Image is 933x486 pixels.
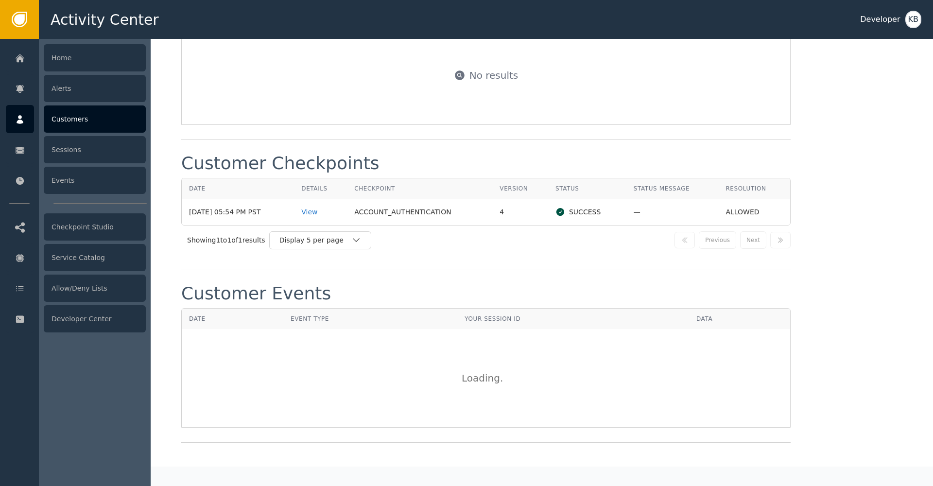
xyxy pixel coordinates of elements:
[44,167,146,194] div: Events
[6,305,146,333] a: Developer Center
[555,184,619,193] div: Status
[696,314,783,323] div: Data
[6,243,146,272] a: Service Catalog
[6,44,146,72] a: Home
[492,199,548,225] td: 4
[181,155,380,172] div: Customer Checkpoints
[189,184,287,193] div: Date
[462,371,510,385] div: Loading .
[269,231,371,249] button: Display 5 per page
[6,274,146,302] a: Allow/Deny Lists
[354,184,485,193] div: Checkpoint
[555,207,619,217] div: SUCCESS
[44,305,146,332] div: Developer Center
[726,184,783,193] div: Resolution
[189,314,276,323] div: Date
[6,213,146,241] a: Checkpoint Studio
[500,184,541,193] div: Version
[187,235,265,245] div: Showing 1 to 1 of 1 results
[44,105,146,133] div: Customers
[6,136,146,164] a: Sessions
[291,314,450,323] div: Event Type
[718,199,790,225] td: ALLOWED
[301,207,340,217] div: View
[44,244,146,271] div: Service Catalog
[469,68,518,83] div: No results
[181,285,331,302] div: Customer Events
[465,314,520,323] div: Your Session ID
[626,199,719,225] td: —
[347,199,492,225] td: ACCOUNT_AUTHENTICATION
[182,199,294,225] td: [DATE] 05:54 PM PST
[279,235,351,245] div: Display 5 per page
[51,9,159,31] span: Activity Center
[6,166,146,194] a: Events
[6,74,146,103] a: Alerts
[44,136,146,163] div: Sessions
[860,14,900,25] div: Developer
[44,275,146,302] div: Allow/Deny Lists
[634,184,711,193] div: Status Message
[6,105,146,133] a: Customers
[44,75,146,102] div: Alerts
[44,213,146,241] div: Checkpoint Studio
[301,184,340,193] div: Details
[905,11,921,28] button: KB
[44,44,146,71] div: Home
